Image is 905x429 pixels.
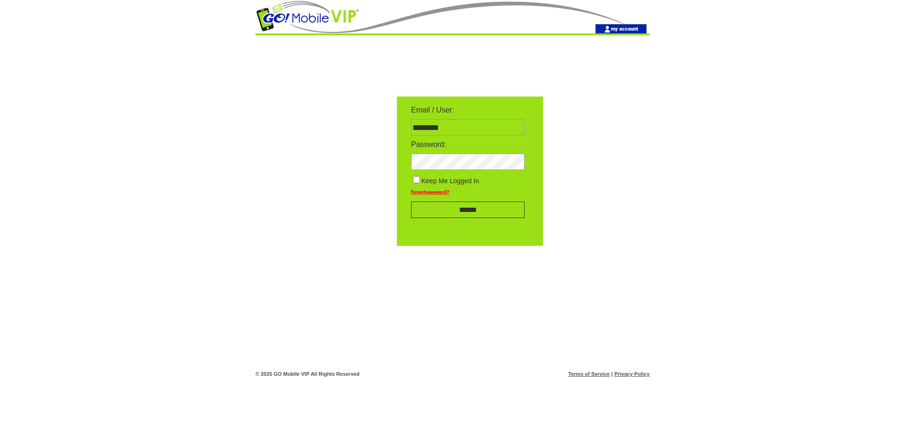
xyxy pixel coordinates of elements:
a: Forgot password? [411,189,449,194]
a: my account [611,25,638,32]
img: account_icon.gif;jsessionid=0A3C94FD1CA05E8324FFDDF99CFC50EC [604,25,611,33]
span: | [611,371,613,377]
span: Keep Me Logged In [421,177,479,185]
img: transparent.png;jsessionid=0A3C94FD1CA05E8324FFDDF99CFC50EC [570,269,617,281]
a: Privacy Policy [614,371,650,377]
span: Password: [411,140,446,148]
a: Terms of Service [568,371,610,377]
span: © 2025 GO Mobile VIP All Rights Reserved [255,371,360,377]
span: Email / User: [411,106,454,114]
